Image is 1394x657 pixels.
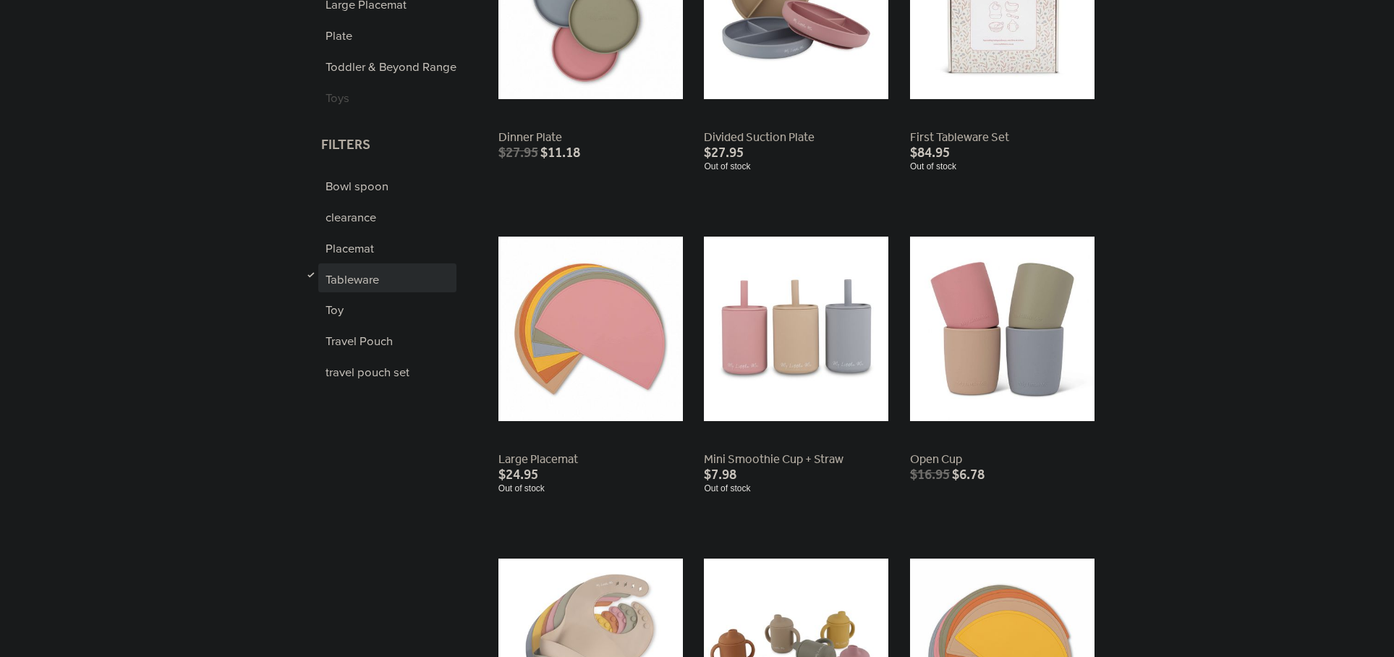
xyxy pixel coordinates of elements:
span: travel pouch set [326,365,476,378]
span: Toddler & Beyond Range [326,59,476,73]
span: Placemat [326,241,476,255]
span: clearance [326,210,476,224]
span: Plate [326,28,476,42]
span: d [307,265,315,281]
span: Travel Pouch [326,331,476,347]
span: Toy [326,300,476,316]
span: Bowl spoon [326,175,476,192]
span: Toddler & Beyond Range [326,56,476,72]
span: Tableware [326,272,476,286]
span: Placemat [326,237,476,254]
span: clearance [326,206,476,223]
span: Travel Pouch [326,334,476,347]
h3: FILTERS [321,130,459,161]
span: Toy [326,302,476,316]
span: Bowl spoon [326,179,476,192]
span: Plate [326,25,476,41]
span: travel pouch set [326,362,476,378]
span: Tableware [326,268,476,285]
